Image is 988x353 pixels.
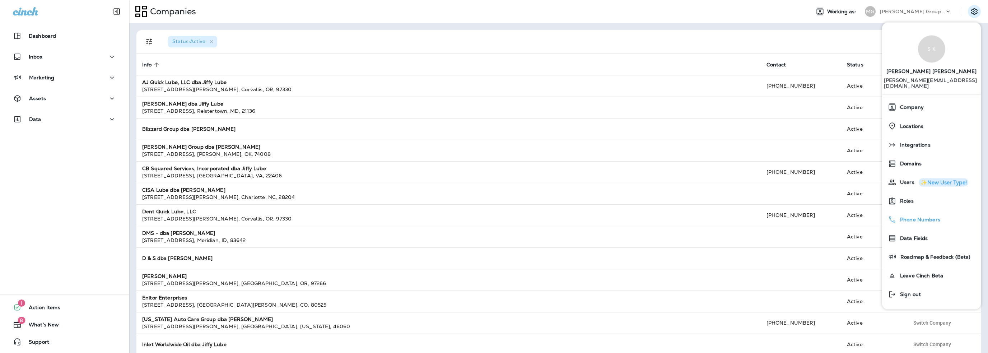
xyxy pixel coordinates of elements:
[22,339,49,348] span: Support
[882,98,981,116] button: Company
[147,6,196,17] p: Companies
[885,100,978,114] a: Company
[968,5,981,18] button: Settings
[142,230,215,236] strong: DMS - dba [PERSON_NAME]
[847,62,863,68] span: Status
[766,61,796,68] span: Contact
[18,317,25,324] span: 8
[841,118,904,140] td: Active
[897,254,971,260] span: Roadmap & Feedback (Beta)
[841,161,904,183] td: Active
[841,75,904,97] td: Active
[142,150,755,158] div: [STREET_ADDRESS] , [PERSON_NAME] , OK , 74008
[884,77,979,94] p: [PERSON_NAME][EMAIL_ADDRESS][DOMAIN_NAME]
[168,36,217,47] div: Status:Active
[882,210,981,229] button: Phone Numbers
[29,116,41,122] p: Data
[885,194,978,208] a: Roles
[7,112,122,126] button: Data
[7,29,122,43] button: Dashboard
[18,299,25,307] span: 1
[142,144,260,150] strong: [PERSON_NAME] Group dba [PERSON_NAME]
[142,187,225,193] strong: CISA Lube dba [PERSON_NAME]
[882,285,981,303] button: Sign out
[29,33,56,39] p: Dashboard
[885,156,978,171] a: Domains
[7,300,122,315] button: 1Action Items
[885,250,978,264] a: Roadmap & Feedback (Beta)
[142,107,755,115] div: [STREET_ADDRESS] , Reistertown , MD , 21136
[142,172,755,179] div: [STREET_ADDRESS] , [GEOGRAPHIC_DATA] , VA , 22406
[882,229,981,247] button: Data Fields
[142,79,227,85] strong: AJ Quick Lube, LLC dba Jiffy Lube
[142,61,161,68] span: Info
[896,217,940,223] span: Phone Numbers
[142,255,213,261] strong: D & S dba [PERSON_NAME]
[7,70,122,85] button: Marketing
[886,62,977,77] span: [PERSON_NAME] [PERSON_NAME]
[142,86,755,93] div: [STREET_ADDRESS][PERSON_NAME] , Corvallis , OR , 97330
[7,50,122,64] button: Inbox
[841,226,904,247] td: Active
[882,247,981,266] button: Roadmap & Feedback (Beta)
[896,161,922,167] span: Domains
[896,292,921,298] span: Sign out
[22,322,59,330] span: What's New
[882,28,981,94] a: S K[PERSON_NAME] [PERSON_NAME] [PERSON_NAME][EMAIL_ADDRESS][DOMAIN_NAME]
[896,180,914,186] span: Users
[7,91,122,106] button: Assets
[29,96,46,101] p: Assets
[882,135,981,154] button: Integrations
[142,237,755,244] div: [STREET_ADDRESS] , Meridian , ID , 83642
[142,62,152,68] span: Info
[841,247,904,269] td: Active
[882,116,981,135] button: Locations
[909,317,955,328] button: Switch Company
[896,104,924,111] span: Company
[885,175,978,189] a: Users✨New User Type!
[896,123,923,129] span: Locations
[7,335,122,349] button: Support
[865,6,876,17] div: MG
[761,204,841,226] td: [PHONE_NUMBER]
[921,180,967,185] div: ✨New User Type!
[847,61,873,68] span: Status
[142,34,157,49] button: Filters
[909,339,955,350] button: Switch Company
[142,280,755,287] div: [STREET_ADDRESS][PERSON_NAME] , [GEOGRAPHIC_DATA] , OR , 97266
[29,54,42,60] p: Inbox
[919,178,968,187] button: ✨New User Type!
[882,154,981,173] button: Domains
[841,183,904,204] td: Active
[841,291,904,312] td: Active
[896,198,914,204] span: Roles
[142,316,273,322] strong: [US_STATE] Auto Care Group dba [PERSON_NAME]
[172,38,205,45] span: Status : Active
[766,62,786,68] span: Contact
[7,317,122,332] button: 8What's New
[142,215,755,222] div: [STREET_ADDRESS][PERSON_NAME] , Corvallis , OR , 97330
[841,97,904,118] td: Active
[29,75,54,80] p: Marketing
[142,165,266,172] strong: CB Squared Services, Incorporated dba Jiffy Lube
[913,320,951,325] span: Switch Company
[142,273,187,279] strong: [PERSON_NAME]
[142,301,755,308] div: [STREET_ADDRESS] , [GEOGRAPHIC_DATA][PERSON_NAME] , CO , 80525
[841,204,904,226] td: Active
[841,140,904,161] td: Active
[142,294,187,301] strong: Enitor Enterprises
[142,126,236,132] strong: Blizzard Group dba [PERSON_NAME]
[827,9,858,15] span: Working as:
[761,312,841,334] td: [PHONE_NUMBER]
[880,9,945,14] p: [PERSON_NAME] Group dba [PERSON_NAME]
[896,273,943,279] span: Leave Cinch Beta
[142,341,227,348] strong: Inlet Worldwide Oil dba Jiffy Lube
[142,194,755,201] div: [STREET_ADDRESS][PERSON_NAME] , Charlotte , NC , 28204
[918,35,945,62] div: S K
[142,208,196,215] strong: Dent Quick Lube, LLC
[882,266,981,285] button: Leave Cinch Beta
[142,101,223,107] strong: [PERSON_NAME] dba Jiffy Lube
[885,231,978,245] a: Data Fields
[841,269,904,291] td: Active
[913,342,951,347] span: Switch Company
